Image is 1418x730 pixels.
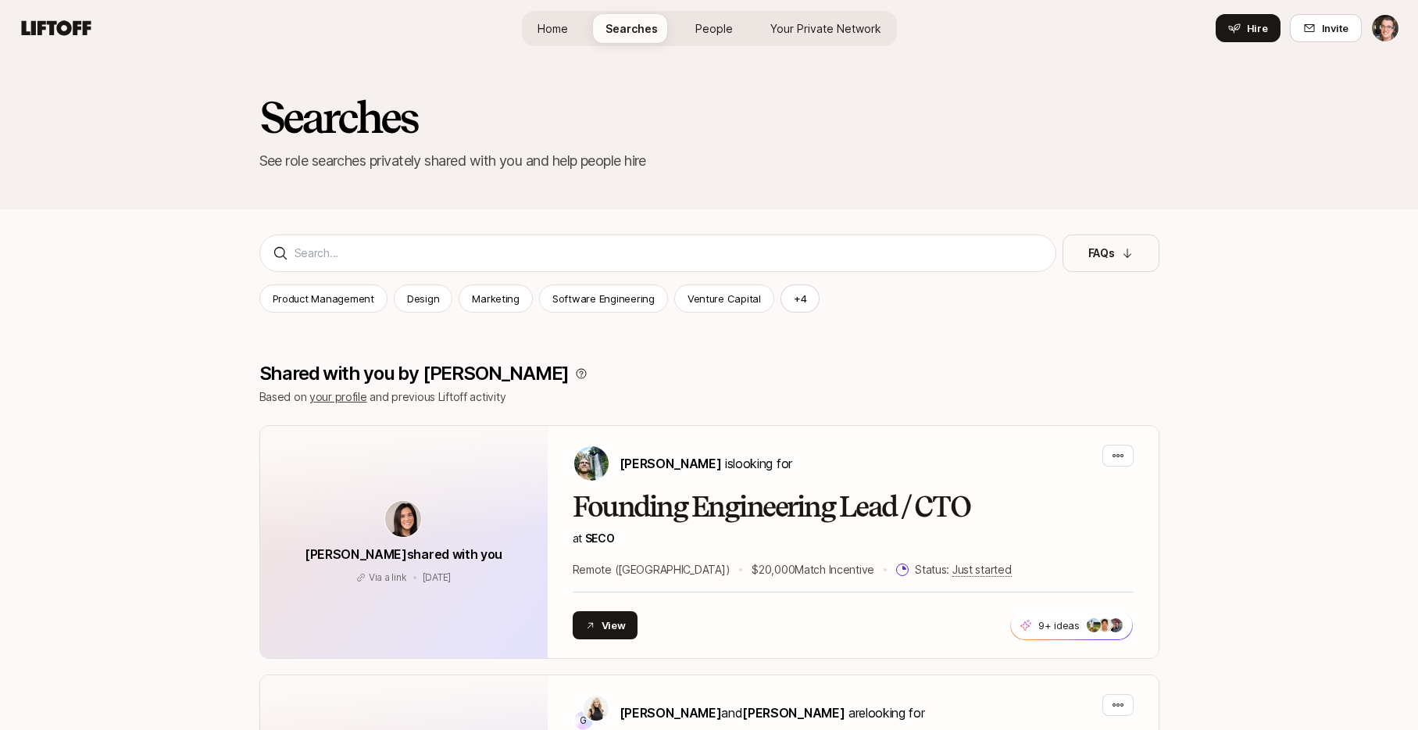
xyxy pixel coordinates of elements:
[1290,14,1362,42] button: Invite
[295,244,1043,263] input: Search...
[620,703,925,723] p: are looking for
[1372,15,1398,41] img: Eric Smith
[369,571,407,585] p: Via a link
[305,546,502,562] span: [PERSON_NAME] shared with you
[472,291,520,306] p: Marketing
[552,291,655,306] p: Software Engineering
[580,711,587,730] p: G
[1088,244,1115,263] p: FAQs
[1109,618,1123,632] img: 9459f226_b952_4cdc_ade2_23b79d4c6f8c.jpg
[309,390,367,403] a: your profile
[752,560,874,579] p: $20,000 Match Incentive
[952,563,1012,577] span: Just started
[573,529,1134,548] p: at
[538,20,568,37] span: Home
[1063,234,1159,272] button: FAQs
[385,501,421,537] img: avatar-url
[1038,617,1080,633] p: 9+ ideas
[620,456,722,471] span: [PERSON_NAME]
[1322,20,1348,36] span: Invite
[758,14,894,43] a: Your Private Network
[573,560,730,579] p: Remote ([GEOGRAPHIC_DATA])
[1216,14,1280,42] button: Hire
[721,705,845,721] span: and
[573,492,1134,523] h2: Founding Engineering Lead / CTO
[695,20,733,37] span: People
[742,705,845,721] span: [PERSON_NAME]
[584,696,609,721] img: Kait Stephens
[620,453,792,474] p: is looking for
[1087,618,1101,632] img: 23676b67_9673_43bb_8dff_2aeac9933bfb.jpg
[407,291,439,306] p: Design
[780,284,820,313] button: +4
[770,20,881,37] span: Your Private Network
[683,14,745,43] a: People
[259,94,1159,141] h2: Searches
[259,363,570,385] p: Shared with you by [PERSON_NAME]
[1371,14,1399,42] button: Eric Smith
[1098,618,1112,632] img: c3894d86_b3f1_4e23_a0e4_4d923f503b0e.jpg
[259,388,1159,406] p: Based on and previous Liftoff activity
[423,571,452,583] span: August 7, 2025 12:33pm
[688,291,761,306] p: Venture Capital
[605,20,658,37] span: Searches
[585,531,615,545] span: SECO
[915,560,1011,579] p: Status:
[1247,20,1268,36] span: Hire
[573,611,638,639] button: View
[1010,610,1133,640] button: 9+ ideas
[273,291,374,306] p: Product Management
[593,14,670,43] a: Searches
[620,705,722,721] span: [PERSON_NAME]
[574,446,609,481] img: Carter Cleveland
[259,150,1159,172] p: See role searches privately shared with you and help people hire
[525,14,580,43] a: Home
